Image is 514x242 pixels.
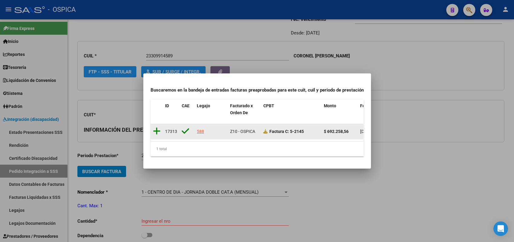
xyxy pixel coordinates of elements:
[269,129,304,134] strong: Factura C: 5-2145
[493,221,508,236] div: Open Intercom Messenger
[194,99,228,126] datatable-header-cell: Legajo
[324,103,336,108] span: Monto
[163,99,179,126] datatable-header-cell: ID
[261,99,321,126] datatable-header-cell: CPBT
[324,129,349,134] strong: $ 692.258,56
[230,103,253,115] span: Facturado x Orden De
[151,87,364,94] h4: Buscaremos en la bandeja de entradas facturas preaprobadas para este cuit, cuil y periodo de pres...
[360,129,372,134] span: [DATE]
[165,103,169,108] span: ID
[197,103,210,108] span: Legajo
[360,103,382,108] span: Fecha Cpbt
[228,99,261,126] datatable-header-cell: Facturado x Orden De
[197,128,204,135] div: 588
[151,141,364,156] div: 1 total
[230,129,255,134] span: Z10 - OSPICA
[263,103,274,108] span: CPBT
[321,99,358,126] datatable-header-cell: Monto
[179,99,194,126] datatable-header-cell: CAE
[182,103,190,108] span: CAE
[165,129,177,134] span: 17313
[358,99,385,126] datatable-header-cell: Fecha Cpbt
